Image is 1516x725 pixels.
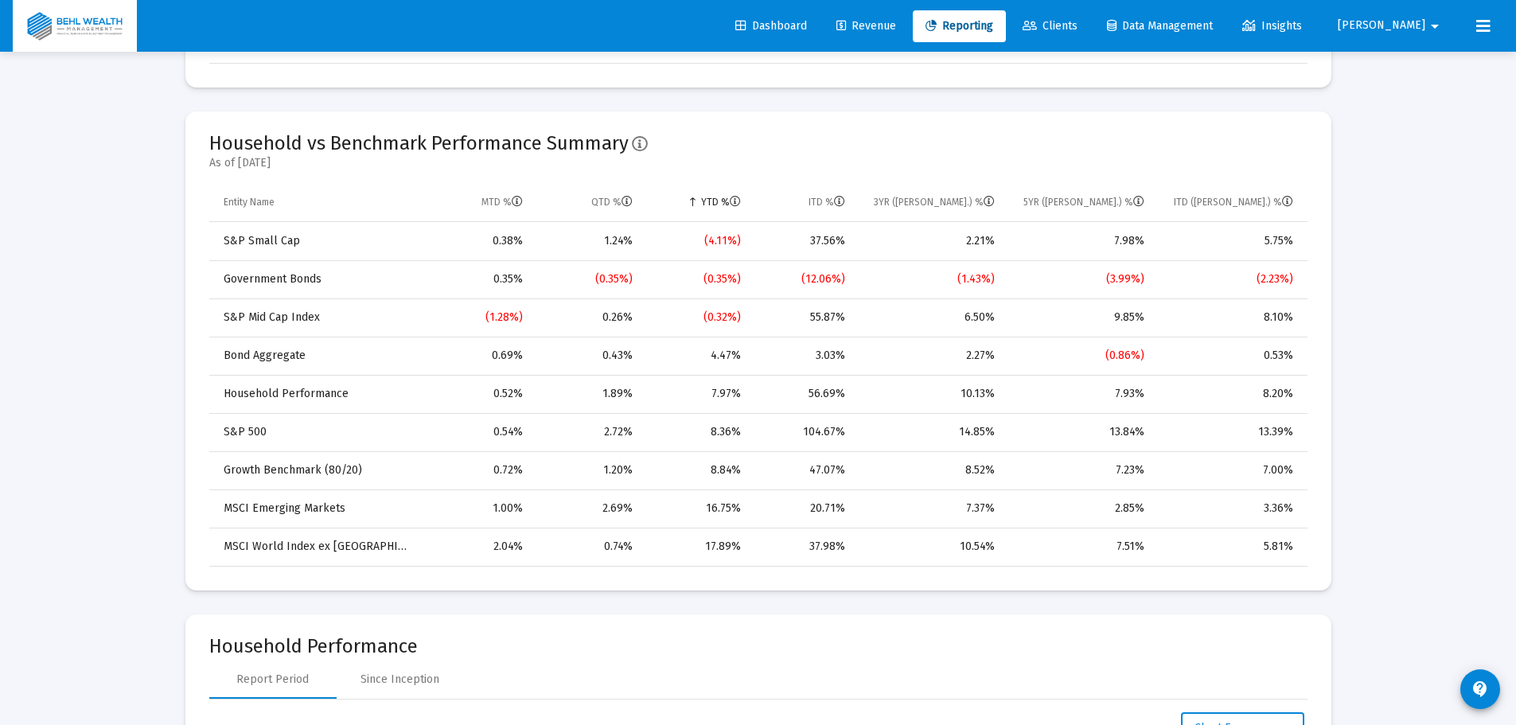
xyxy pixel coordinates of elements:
[913,10,1006,42] a: Reporting
[723,10,820,42] a: Dashboard
[867,310,995,325] div: 6.50%
[25,10,125,42] img: Dashboard
[856,184,1006,222] td: Column 3YR (Ann.) %
[545,310,633,325] div: 0.26%
[1107,19,1213,33] span: Data Management
[545,462,633,478] div: 1.20%
[1167,539,1292,555] div: 5.81%
[435,501,524,516] div: 1.00%
[1167,271,1292,287] div: (2.23%)
[1006,184,1156,222] td: Column 5YR (Ann.) %
[655,348,741,364] div: 4.47%
[655,233,741,249] div: (4.11%)
[1017,539,1144,555] div: 7.51%
[591,196,633,209] div: QTD %
[1319,10,1463,41] button: [PERSON_NAME]
[644,184,752,222] td: Column YTD %
[763,271,845,287] div: (12.06%)
[1017,271,1144,287] div: (3.99%)
[655,424,741,440] div: 8.36%
[701,196,741,209] div: YTD %
[763,424,845,440] div: 104.67%
[867,386,995,402] div: 10.13%
[435,462,524,478] div: 0.72%
[1023,196,1144,209] div: 5YR ([PERSON_NAME].) %
[1010,10,1090,42] a: Clients
[867,462,995,478] div: 8.52%
[763,462,845,478] div: 47.07%
[545,271,633,287] div: (0.35%)
[655,462,741,478] div: 8.84%
[1471,680,1490,699] mat-icon: contact_support
[824,10,909,42] a: Revenue
[763,233,845,249] div: 37.56%
[209,260,423,298] td: Government Bonds
[209,489,423,528] td: MSCI Emerging Markets
[655,539,741,555] div: 17.89%
[763,386,845,402] div: 56.69%
[1242,19,1302,33] span: Insights
[545,539,633,555] div: 0.74%
[209,528,423,566] td: MSCI World Index ex [GEOGRAPHIC_DATA]
[655,501,741,516] div: 16.75%
[1094,10,1226,42] a: Data Management
[545,233,633,249] div: 1.24%
[209,155,648,171] mat-card-subtitle: As of [DATE]
[224,196,275,209] div: Entity Name
[836,19,896,33] span: Revenue
[209,298,423,337] td: S&P Mid Cap Index
[1425,10,1444,42] mat-icon: arrow_drop_down
[1167,462,1292,478] div: 7.00%
[1156,184,1307,222] td: Column ITD (Ann.) %
[1017,386,1144,402] div: 7.93%
[209,638,1308,654] mat-card-title: Household Performance
[874,196,995,209] div: 3YR ([PERSON_NAME].) %
[209,337,423,375] td: Bond Aggregate
[360,672,439,688] div: Since Inception
[545,348,633,364] div: 0.43%
[735,19,807,33] span: Dashboard
[752,184,856,222] td: Column ITD %
[763,348,845,364] div: 3.03%
[209,222,423,260] td: S&P Small Cap
[481,196,523,209] div: MTD %
[1167,233,1292,249] div: 5.75%
[926,19,993,33] span: Reporting
[423,184,535,222] td: Column MTD %
[435,310,524,325] div: (1.28%)
[1338,19,1425,33] span: [PERSON_NAME]
[1017,233,1144,249] div: 7.98%
[1174,196,1293,209] div: ITD ([PERSON_NAME].) %
[435,424,524,440] div: 0.54%
[655,386,741,402] div: 7.97%
[534,184,644,222] td: Column QTD %
[209,451,423,489] td: Growth Benchmark (80/20)
[1167,310,1292,325] div: 8.10%
[545,424,633,440] div: 2.72%
[1017,310,1144,325] div: 9.85%
[209,184,423,222] td: Column Entity Name
[209,132,629,154] span: Household vs Benchmark Performance Summary
[435,539,524,555] div: 2.04%
[867,271,995,287] div: (1.43%)
[1017,501,1144,516] div: 2.85%
[1017,348,1144,364] div: (0.86%)
[1167,424,1292,440] div: 13.39%
[435,348,524,364] div: 0.69%
[1017,462,1144,478] div: 7.23%
[809,196,845,209] div: ITD %
[763,310,845,325] div: 55.87%
[763,539,845,555] div: 37.98%
[545,386,633,402] div: 1.89%
[1167,348,1292,364] div: 0.53%
[867,348,995,364] div: 2.27%
[1167,386,1292,402] div: 8.20%
[1023,19,1078,33] span: Clients
[867,501,995,516] div: 7.37%
[435,271,524,287] div: 0.35%
[435,386,524,402] div: 0.52%
[867,424,995,440] div: 14.85%
[209,413,423,451] td: S&P 500
[867,539,995,555] div: 10.54%
[655,271,741,287] div: (0.35%)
